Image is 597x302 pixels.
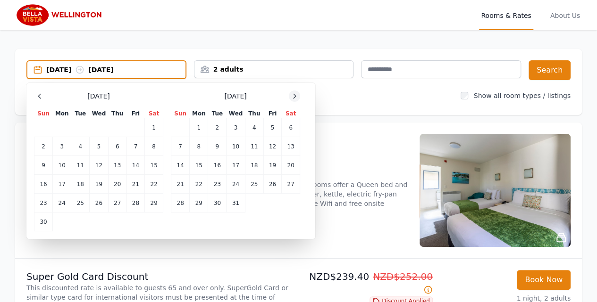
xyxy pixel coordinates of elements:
[208,109,227,118] th: Tue
[227,194,245,212] td: 31
[263,109,281,118] th: Fri
[108,194,126,212] td: 27
[126,194,144,212] td: 28
[53,156,71,175] td: 10
[303,270,433,296] p: NZD$239.40
[34,156,53,175] td: 9
[145,175,163,194] td: 22
[208,175,227,194] td: 23
[263,118,281,137] td: 5
[190,118,208,137] td: 1
[208,156,227,175] td: 16
[263,156,281,175] td: 19
[227,118,245,137] td: 3
[71,156,90,175] td: 11
[145,109,163,118] th: Sat
[90,194,108,212] td: 26
[53,194,71,212] td: 24
[194,65,353,74] div: 2 adults
[126,109,144,118] th: Fri
[34,194,53,212] td: 23
[227,137,245,156] td: 10
[15,4,106,26] img: Bella Vista Wellington
[71,194,90,212] td: 25
[208,194,227,212] td: 30
[145,194,163,212] td: 29
[282,156,300,175] td: 20
[224,91,246,101] span: [DATE]
[108,137,126,156] td: 6
[145,137,163,156] td: 8
[46,65,185,74] div: [DATE] [DATE]
[53,175,71,194] td: 17
[34,109,53,118] th: Sun
[171,109,190,118] th: Sun
[245,156,263,175] td: 18
[282,175,300,194] td: 27
[227,156,245,175] td: 17
[108,175,126,194] td: 20
[517,270,571,290] button: Book Now
[227,175,245,194] td: 24
[71,137,90,156] td: 4
[263,175,281,194] td: 26
[208,137,227,156] td: 9
[245,175,263,194] td: 25
[263,137,281,156] td: 12
[90,109,108,118] th: Wed
[282,109,300,118] th: Sat
[245,109,263,118] th: Thu
[282,137,300,156] td: 13
[190,137,208,156] td: 8
[282,118,300,137] td: 6
[145,118,163,137] td: 1
[53,137,71,156] td: 3
[34,137,53,156] td: 2
[245,118,263,137] td: 4
[171,194,190,212] td: 28
[71,175,90,194] td: 18
[126,156,144,175] td: 14
[71,109,90,118] th: Tue
[108,109,126,118] th: Thu
[34,212,53,231] td: 30
[190,194,208,212] td: 29
[90,175,108,194] td: 19
[126,175,144,194] td: 21
[90,156,108,175] td: 12
[34,175,53,194] td: 16
[171,137,190,156] td: 7
[145,156,163,175] td: 15
[171,156,190,175] td: 14
[126,137,144,156] td: 7
[190,175,208,194] td: 22
[53,109,71,118] th: Mon
[227,109,245,118] th: Wed
[474,92,571,99] label: Show all room types / listings
[26,270,295,283] p: Super Gold Card Discount
[190,109,208,118] th: Mon
[245,137,263,156] td: 11
[190,156,208,175] td: 15
[87,91,109,101] span: [DATE]
[108,156,126,175] td: 13
[208,118,227,137] td: 2
[373,271,433,282] span: NZD$252.00
[529,60,571,80] button: Search
[90,137,108,156] td: 5
[171,175,190,194] td: 21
